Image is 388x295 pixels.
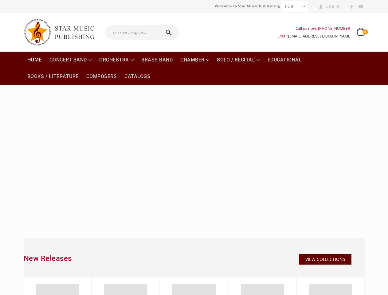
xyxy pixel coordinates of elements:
a: VIEW COLLECTIONS [299,254,351,265]
a: Chamber [177,52,213,68]
a: Brass Band [138,52,176,68]
a: Home [24,52,45,68]
a: Orchestra [96,52,137,68]
span: 0 [363,29,368,34]
a: Catalogs [121,68,154,85]
a: Solo / Recital [213,52,264,68]
button: Search [159,25,179,40]
a: Log In [317,2,340,10]
div: Call us now: [PHONE_NUMBER] [277,25,351,32]
a: Composers [83,68,121,85]
span: VIEW COLLECTIONS [305,256,345,262]
a: [EMAIL_ADDRESS][DOMAIN_NAME] [288,33,351,39]
a: Concert Band [46,52,96,68]
h2: New Releases [24,254,277,263]
a: Youtube [357,3,365,11]
a: Books / Literature [24,68,82,85]
a: Facebook [348,3,356,11]
span: Welcome to Star Music Publishing [215,2,280,11]
img: Star Music Publishing [24,16,100,49]
div: Email: [277,32,351,40]
a: Educational [264,52,306,68]
input: I'm searching for... [105,25,159,40]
